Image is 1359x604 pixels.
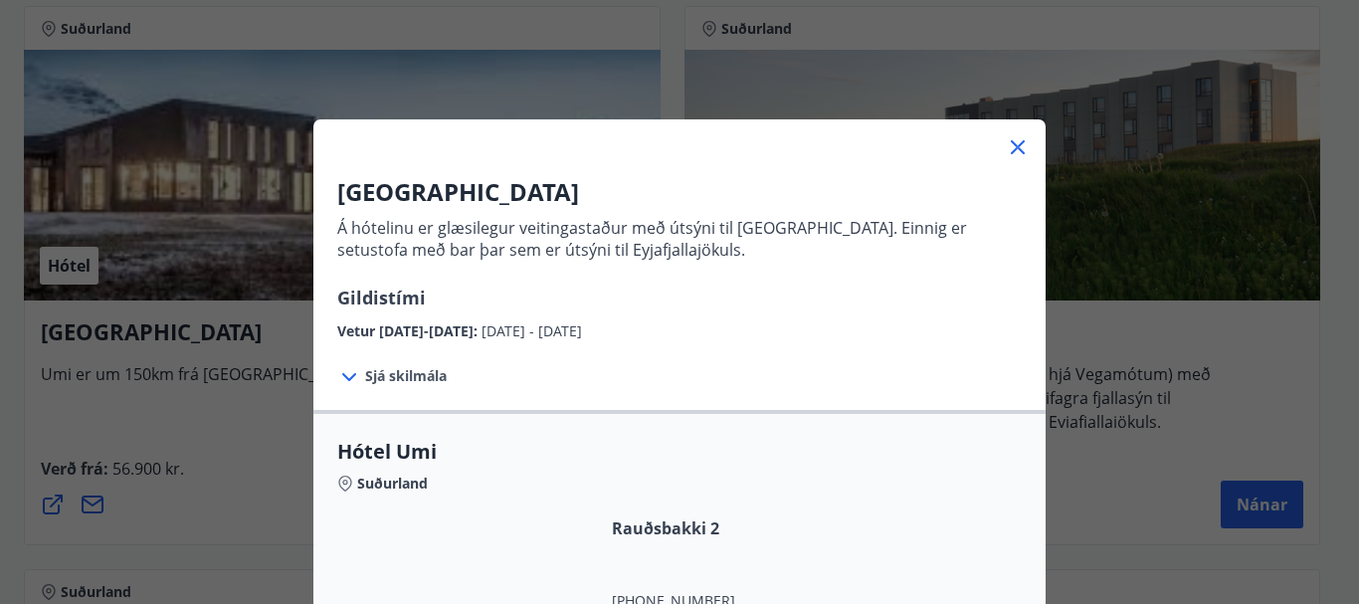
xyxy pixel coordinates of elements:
p: Á hótelinu er glæsilegur veitingastaður með útsýni til [GEOGRAPHIC_DATA]. Einnig er setustofa með... [337,217,1022,261]
span: Suðurland [357,474,428,494]
span: Sjá skilmála [365,366,447,386]
span: Rauðsbakki 2 [612,517,845,539]
span: Hótel Umi [337,438,1022,466]
span: [DATE] - [DATE] [482,321,582,340]
span: Vetur [DATE]-[DATE] : [337,321,482,340]
span: Gildistími [337,286,426,309]
h3: [GEOGRAPHIC_DATA] [337,175,1022,209]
